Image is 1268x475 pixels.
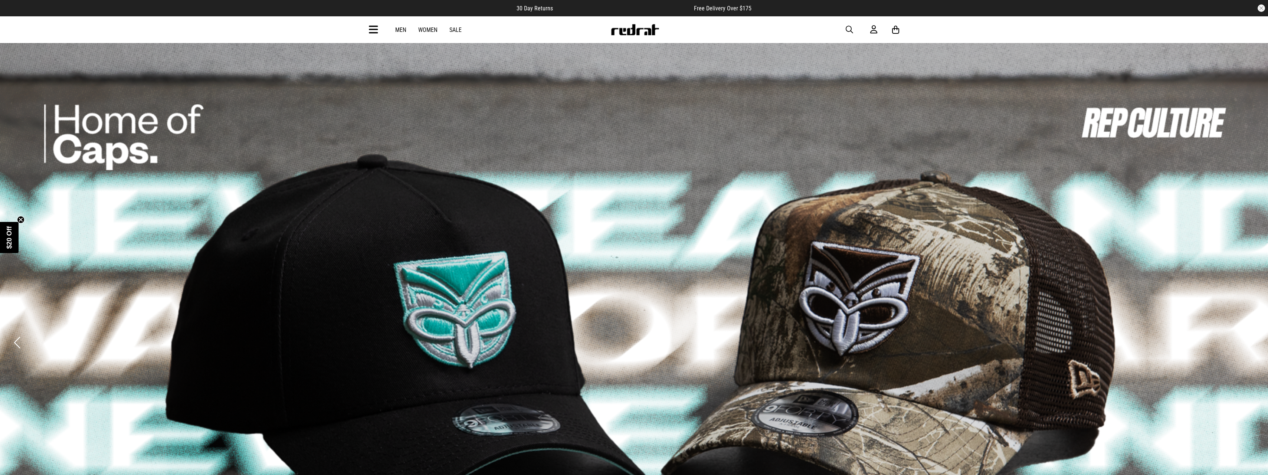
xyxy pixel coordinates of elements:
a: Women [418,26,438,33]
button: Next slide [1246,334,1256,351]
iframe: Customer reviews powered by Trustpilot [568,4,679,12]
button: Open LiveChat chat widget [6,3,28,25]
img: Redrat logo [610,24,659,35]
a: Sale [449,26,462,33]
span: 30 Day Returns [517,5,553,12]
span: Free Delivery Over $175 [694,5,751,12]
button: Previous slide [12,334,22,351]
button: Close teaser [17,216,24,223]
span: $20 Off [6,226,13,249]
a: Men [395,26,406,33]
